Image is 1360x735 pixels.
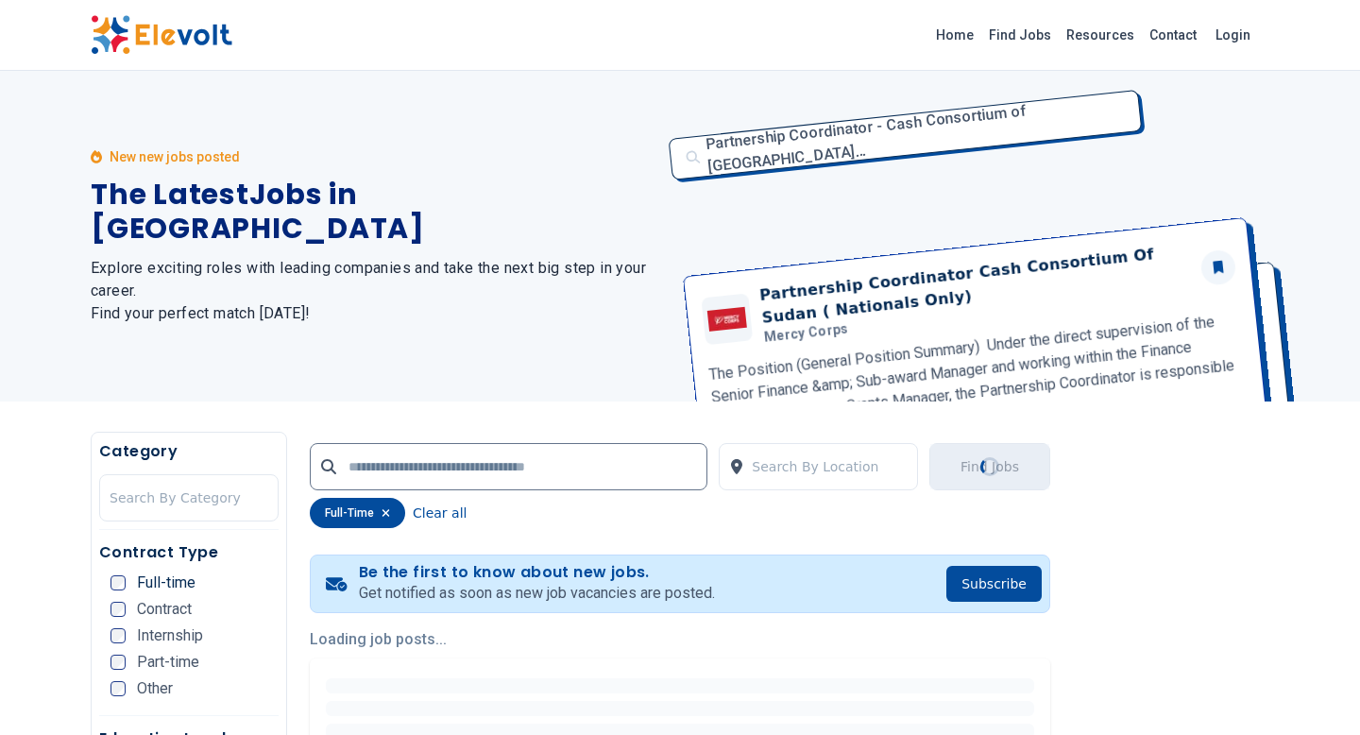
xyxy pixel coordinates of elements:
div: full-time [310,498,405,528]
input: Internship [110,628,126,643]
button: Clear all [413,498,467,528]
h2: Explore exciting roles with leading companies and take the next big step in your career. Find you... [91,257,657,325]
span: Full-time [137,575,195,590]
div: Loading... [979,456,1000,477]
p: Loading job posts... [310,628,1050,651]
input: Part-time [110,655,126,670]
a: Find Jobs [981,20,1059,50]
a: Login [1204,16,1262,54]
button: Subscribe [946,566,1042,602]
a: Contact [1142,20,1204,50]
button: Find JobsLoading... [929,443,1050,490]
span: Contract [137,602,192,617]
iframe: Chat Widget [1266,644,1360,735]
input: Contract [110,602,126,617]
h5: Category [99,440,279,463]
h4: Be the first to know about new jobs. [359,563,715,582]
input: Other [110,681,126,696]
img: Elevolt [91,15,232,55]
input: Full-time [110,575,126,590]
a: Home [928,20,981,50]
p: New new jobs posted [110,147,240,166]
span: Internship [137,628,203,643]
span: Other [137,681,173,696]
h5: Contract Type [99,541,279,564]
a: Resources [1059,20,1142,50]
p: Get notified as soon as new job vacancies are posted. [359,582,715,605]
span: Part-time [137,655,199,670]
h1: The Latest Jobs in [GEOGRAPHIC_DATA] [91,178,657,246]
